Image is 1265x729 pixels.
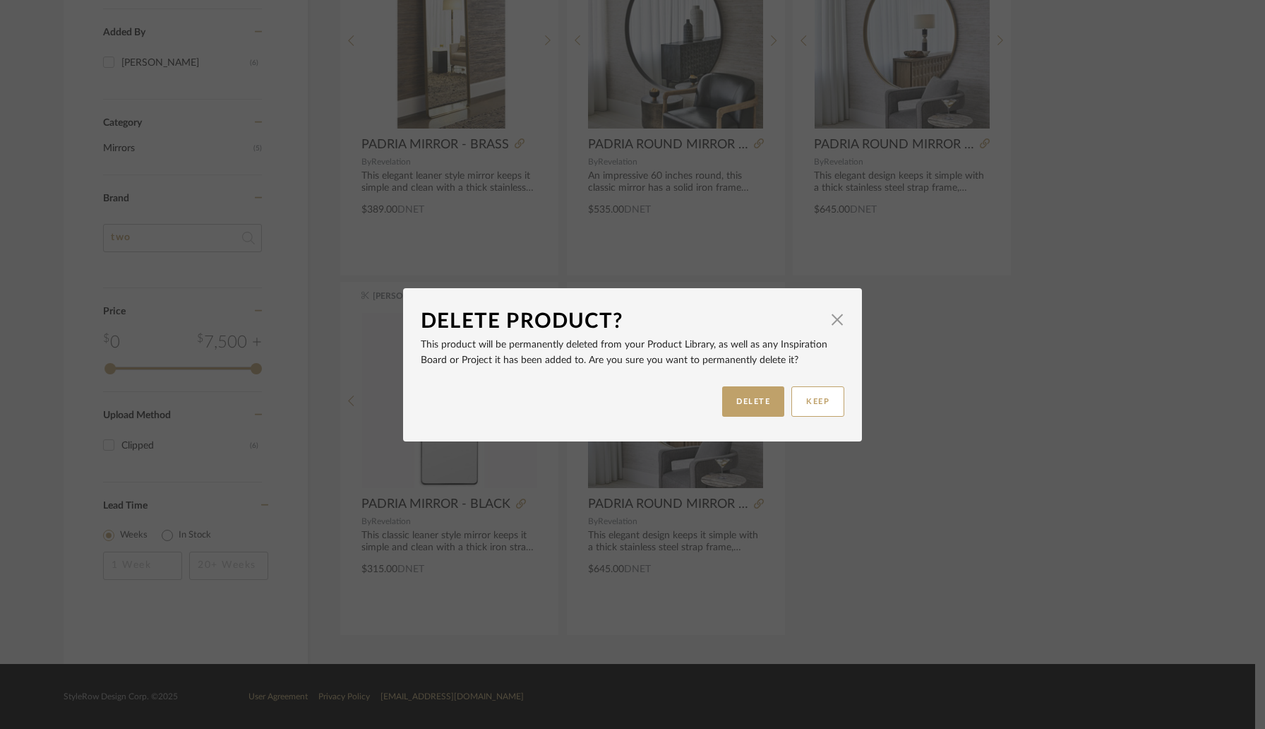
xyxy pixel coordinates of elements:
[823,306,851,334] button: Close
[791,386,844,417] button: KEEP
[421,337,844,368] p: This product will be permanently deleted from your Product Library, as well as any Inspiration Bo...
[421,306,823,337] div: Delete Product?
[421,306,844,337] dialog-header: Delete Product?
[722,386,784,417] button: DELETE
